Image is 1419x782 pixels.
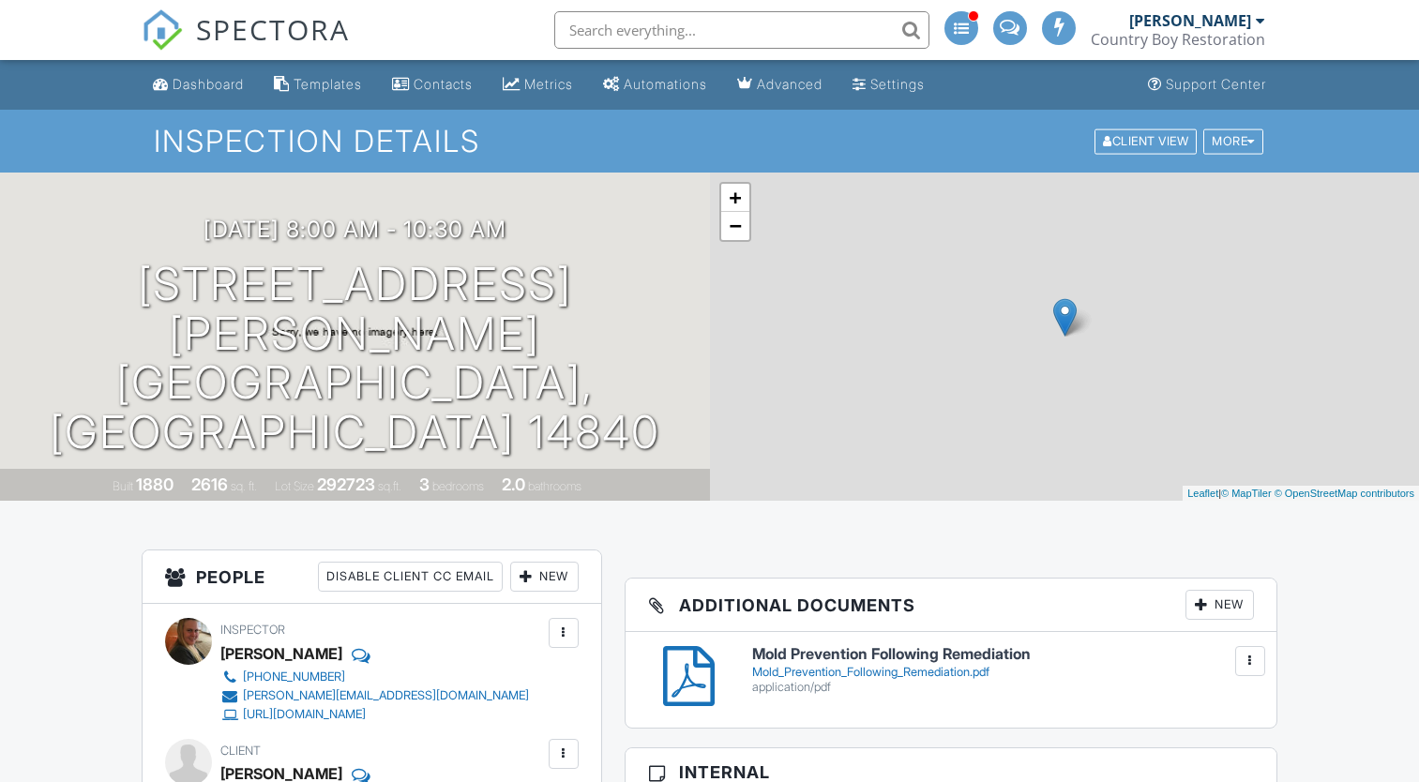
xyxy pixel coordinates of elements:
h1: Inspection Details [154,125,1265,158]
a: [URL][DOMAIN_NAME] [220,705,529,724]
span: bathrooms [528,479,581,493]
a: [PHONE_NUMBER] [220,668,529,686]
div: Mold_Prevention_Following_Remediation.pdf [752,665,1253,680]
span: Inspector [220,623,285,637]
a: Metrics [495,68,581,102]
h3: People [143,550,600,604]
span: Built [113,479,133,493]
span: Lot Size [275,479,314,493]
span: Client [220,744,261,758]
div: [PHONE_NUMBER] [243,669,345,684]
img: The Best Home Inspection Software - Spectora [142,9,183,51]
a: Mold Prevention Following Remediation Mold_Prevention_Following_Remediation.pdf application/pdf [752,646,1253,694]
div: [PERSON_NAME] [1129,11,1251,30]
span: sq. ft. [231,479,257,493]
h3: [DATE] 8:00 am - 10:30 am [204,217,506,242]
div: Contacts [414,76,473,92]
a: Contacts [385,68,480,102]
a: Client View [1093,133,1201,147]
a: Automations (Advanced) [596,68,715,102]
div: 1880 [136,474,174,494]
div: 2.0 [502,474,525,494]
div: Client View [1094,128,1197,154]
a: Zoom out [721,212,749,240]
h1: [STREET_ADDRESS][PERSON_NAME] [GEOGRAPHIC_DATA], [GEOGRAPHIC_DATA] 14840 [30,260,680,458]
div: New [1185,590,1254,620]
h3: Additional Documents [626,579,1276,632]
a: SPECTORA [142,25,350,65]
a: Zoom in [721,184,749,212]
div: New [510,562,579,592]
div: [URL][DOMAIN_NAME] [243,707,366,722]
span: bedrooms [432,479,484,493]
input: Search everything... [554,11,929,49]
h6: Mold Prevention Following Remediation [752,646,1253,663]
div: Disable Client CC Email [318,562,503,592]
a: Templates [266,68,370,102]
div: Metrics [524,76,573,92]
div: application/pdf [752,680,1253,695]
div: Support Center [1166,76,1266,92]
a: Advanced [730,68,830,102]
div: Dashboard [173,76,244,92]
div: More [1203,128,1263,154]
div: Advanced [757,76,823,92]
div: 292723 [317,474,375,494]
div: Country Boy Restoration [1091,30,1265,49]
a: Support Center [1140,68,1274,102]
div: Templates [294,76,362,92]
div: 3 [419,474,430,494]
a: Leaflet [1187,488,1218,499]
div: [PERSON_NAME] [220,639,342,668]
a: Settings [845,68,932,102]
a: Dashboard [145,68,251,102]
a: [PERSON_NAME][EMAIL_ADDRESS][DOMAIN_NAME] [220,686,529,705]
div: | [1183,486,1419,502]
a: © MapTiler [1221,488,1272,499]
span: SPECTORA [196,9,350,49]
span: sq.ft. [378,479,401,493]
a: © OpenStreetMap contributors [1275,488,1414,499]
div: Settings [870,76,925,92]
div: 2616 [191,474,228,494]
div: [PERSON_NAME][EMAIL_ADDRESS][DOMAIN_NAME] [243,688,529,703]
div: Automations [624,76,707,92]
